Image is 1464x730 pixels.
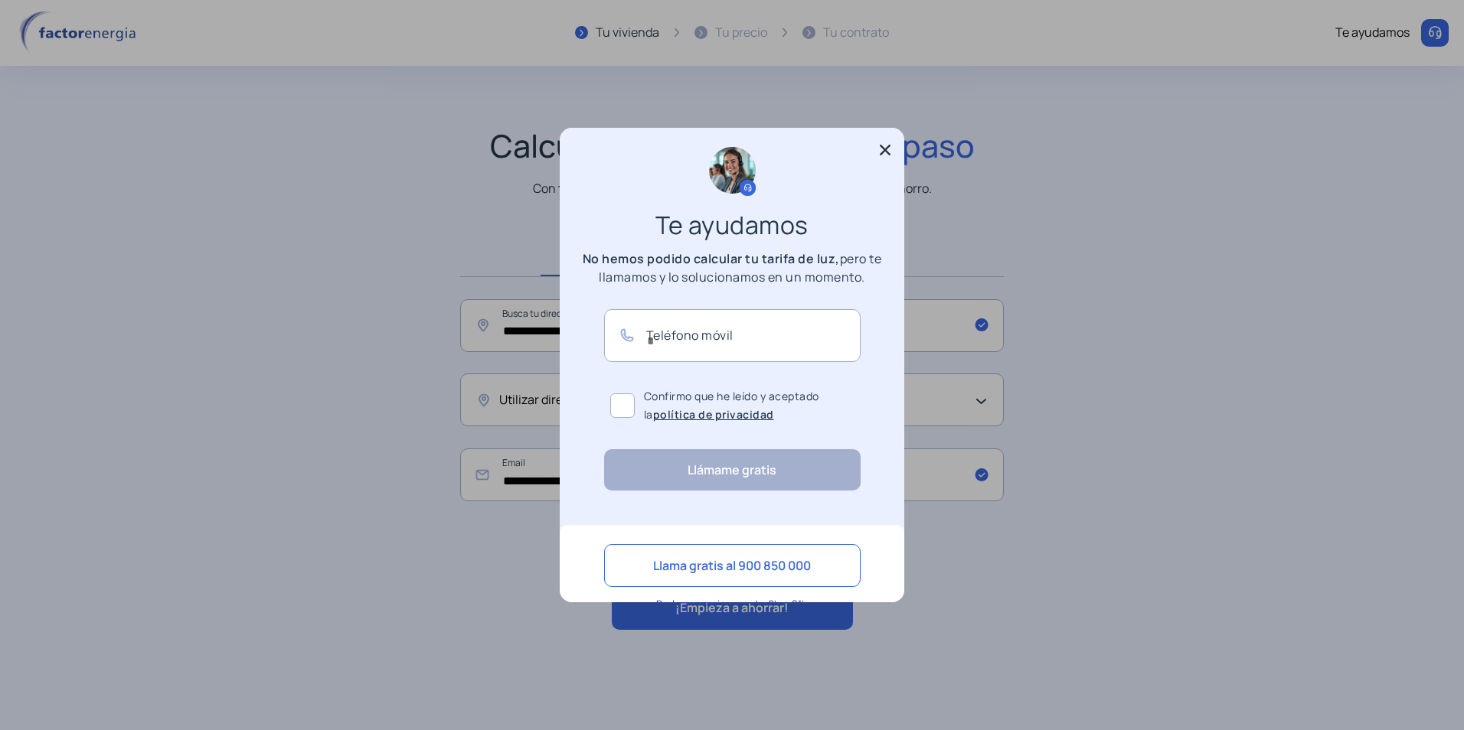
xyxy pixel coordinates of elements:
[583,250,840,267] b: No hemos podido calcular tu tarifa de luz,
[604,595,861,613] p: De lunes a viernes de 9h a 21h
[644,387,855,424] span: Confirmo que he leído y aceptado la
[604,544,861,587] button: Llama gratis al 900 850 000
[594,216,870,234] h3: Te ayudamos
[579,249,885,286] p: pero te llamamos y lo solucionamos en un momento.
[653,407,774,422] a: política de privacidad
